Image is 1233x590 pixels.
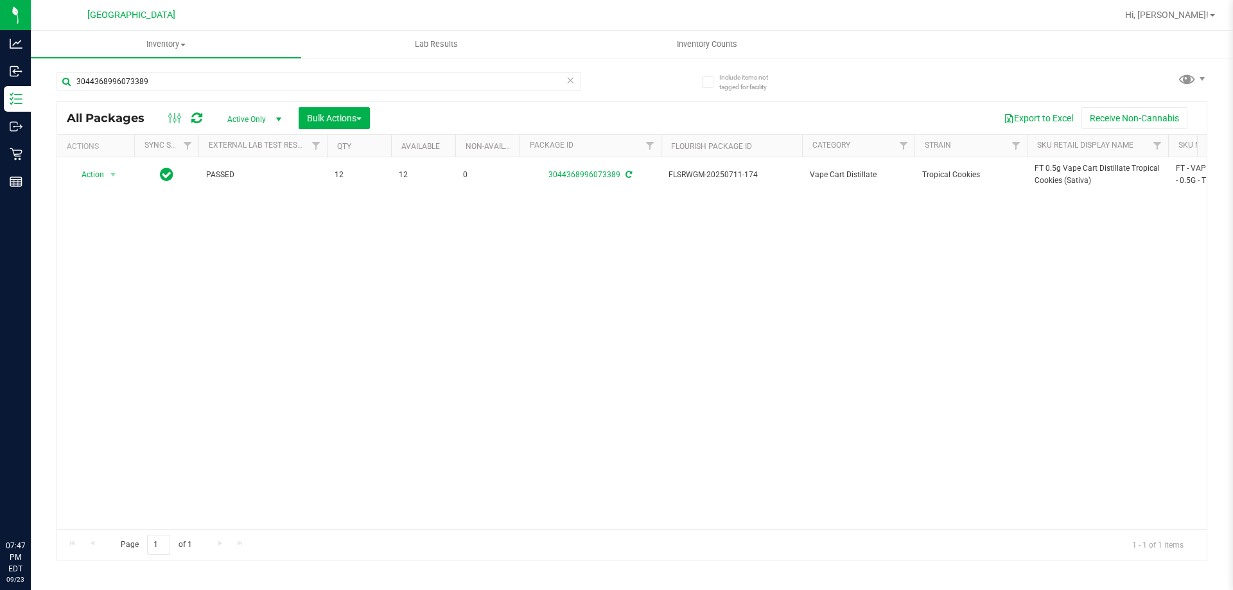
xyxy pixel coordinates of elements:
[640,135,661,157] a: Filter
[209,141,310,150] a: External Lab Test Result
[67,111,157,125] span: All Packages
[398,39,475,50] span: Lab Results
[299,107,370,129] button: Bulk Actions
[810,169,907,181] span: Vape Cart Distillate
[995,107,1081,129] button: Export to Excel
[57,72,581,91] input: Search Package ID, Item Name, SKU, Lot or Part Number...
[307,113,362,123] span: Bulk Actions
[306,135,327,157] a: Filter
[1122,535,1194,554] span: 1 - 1 of 1 items
[38,485,53,501] iframe: Resource center unread badge
[10,92,22,105] inline-svg: Inventory
[572,31,842,58] a: Inventory Counts
[335,169,383,181] span: 12
[70,166,105,184] span: Action
[337,142,351,151] a: Qty
[669,169,794,181] span: FLSRWGM-20250711-174
[6,575,25,584] p: 09/23
[671,142,752,151] a: Flourish Package ID
[1081,107,1187,129] button: Receive Non-Cannabis
[206,169,319,181] span: PASSED
[10,175,22,188] inline-svg: Reports
[147,535,170,555] input: 1
[624,170,632,179] span: Sync from Compliance System
[566,72,575,89] span: Clear
[1178,141,1217,150] a: SKU Name
[922,169,1019,181] span: Tropical Cookies
[466,142,523,151] a: Non-Available
[31,39,301,50] span: Inventory
[1147,135,1168,157] a: Filter
[10,37,22,50] inline-svg: Analytics
[925,141,951,150] a: Strain
[110,535,202,555] span: Page of 1
[87,10,175,21] span: [GEOGRAPHIC_DATA]
[719,73,783,92] span: Include items not tagged for facility
[399,169,448,181] span: 12
[6,540,25,575] p: 07:47 PM EDT
[10,120,22,133] inline-svg: Outbound
[660,39,755,50] span: Inventory Counts
[67,142,129,151] div: Actions
[530,141,573,150] a: Package ID
[1006,135,1027,157] a: Filter
[301,31,572,58] a: Lab Results
[1037,141,1133,150] a: Sku Retail Display Name
[401,142,440,151] a: Available
[548,170,620,179] a: 3044368996073389
[31,31,301,58] a: Inventory
[463,169,512,181] span: 0
[1035,162,1160,187] span: FT 0.5g Vape Cart Distillate Tropical Cookies (Sativa)
[812,141,850,150] a: Category
[10,65,22,78] inline-svg: Inbound
[177,135,198,157] a: Filter
[144,141,194,150] a: Sync Status
[893,135,914,157] a: Filter
[10,148,22,161] inline-svg: Retail
[1125,10,1209,20] span: Hi, [PERSON_NAME]!
[13,487,51,526] iframe: Resource center
[160,166,173,184] span: In Sync
[105,166,121,184] span: select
